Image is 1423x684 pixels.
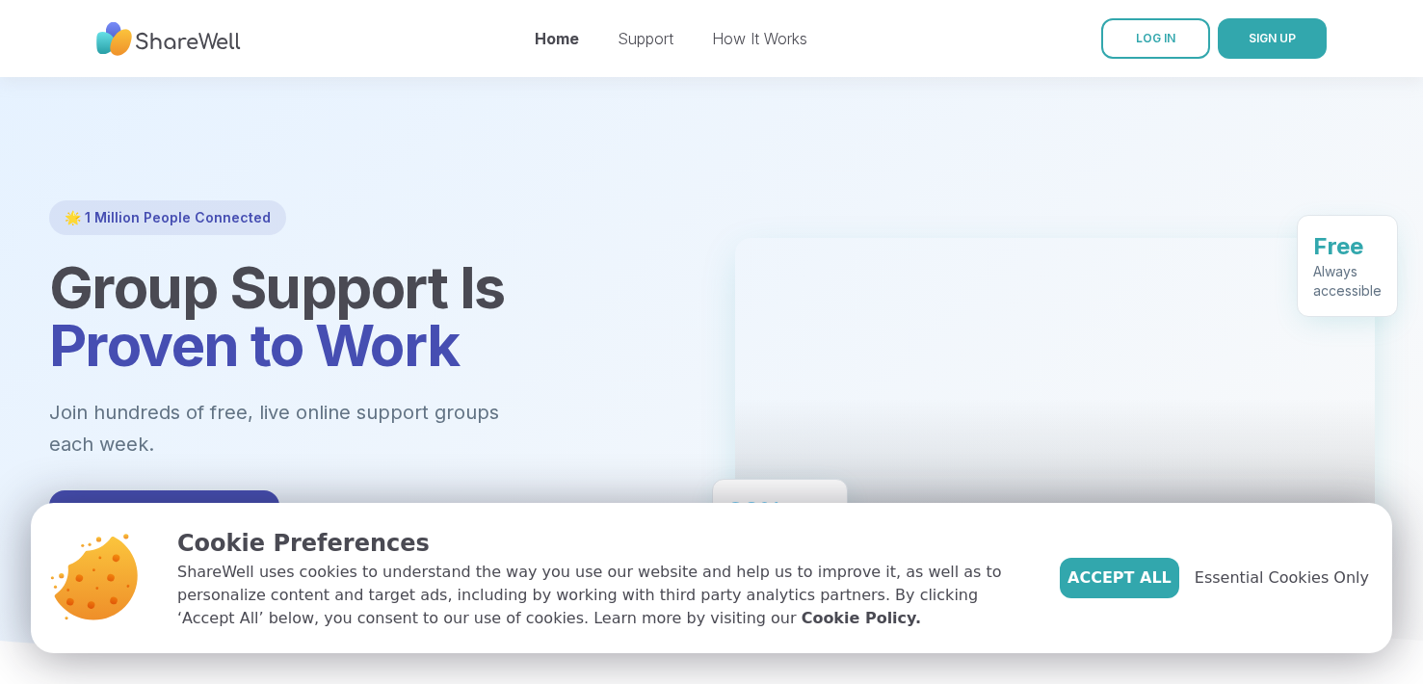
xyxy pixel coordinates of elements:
[177,526,1029,561] p: Cookie Preferences
[1313,262,1382,301] div: Always accessible
[802,607,921,630] a: Cookie Policy.
[1060,558,1179,598] button: Accept All
[535,29,579,48] a: Home
[49,310,460,380] span: Proven to Work
[712,29,807,48] a: How It Works
[1195,566,1369,590] span: Essential Cookies Only
[49,200,286,235] div: 🌟 1 Million People Connected
[1136,31,1175,45] span: LOG IN
[618,29,673,48] a: Support
[96,13,241,66] img: ShareWell Nav Logo
[1313,231,1382,262] div: Free
[1067,566,1172,590] span: Accept All
[1218,18,1327,59] button: SIGN UP
[1249,31,1296,45] span: SIGN UP
[49,490,279,544] button: Get Started Free
[49,397,604,460] p: Join hundreds of free, live online support groups each week.
[1101,18,1210,59] a: LOG IN
[49,258,689,374] h1: Group Support Is
[177,561,1029,630] p: ShareWell uses cookies to understand the way you use our website and help us to improve it, as we...
[728,495,831,526] div: 90%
